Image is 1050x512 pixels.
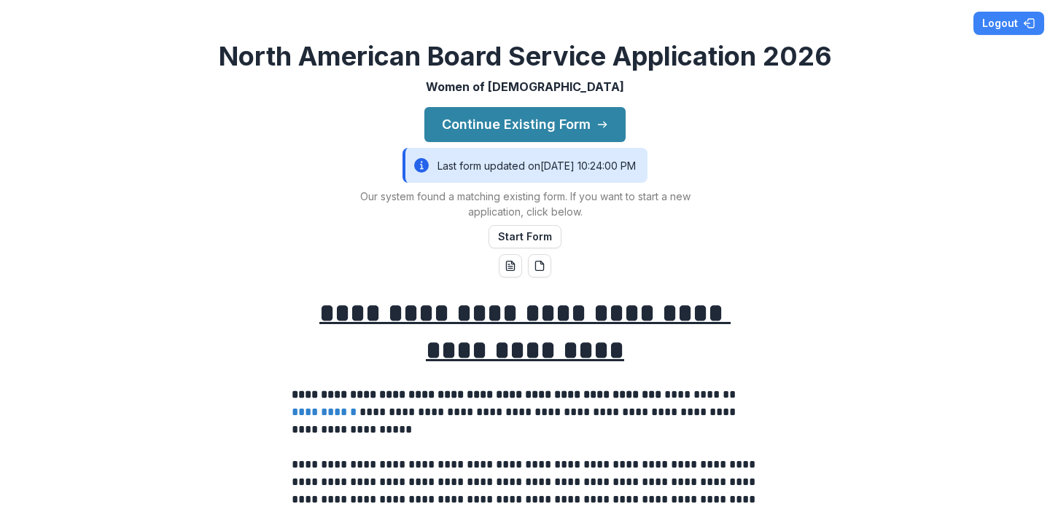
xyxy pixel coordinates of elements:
[499,254,522,277] button: word-download
[489,225,561,248] button: Start Form
[973,12,1044,35] button: Logout
[343,189,707,219] p: Our system found a matching existing form. If you want to start a new application, click below.
[528,254,551,277] button: pdf-download
[424,107,626,142] button: Continue Existing Form
[426,78,624,95] p: Women of [DEMOGRAPHIC_DATA]
[402,148,647,183] div: Last form updated on [DATE] 10:24:00 PM
[219,41,832,72] h2: North American Board Service Application 2026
